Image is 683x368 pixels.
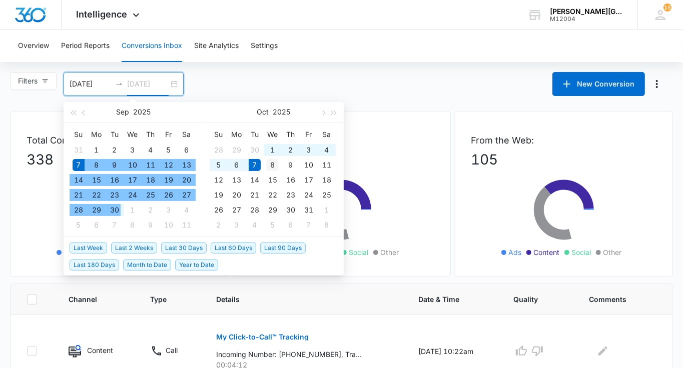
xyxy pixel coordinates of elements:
div: 27 [181,189,193,201]
td: 2025-10-11 [318,157,336,172]
div: 29 [267,204,279,216]
p: Content [87,345,113,355]
span: Other [603,247,621,257]
th: Tu [246,126,264,142]
td: 2025-11-08 [318,217,336,232]
td: 2025-10-25 [318,187,336,202]
div: 18 [145,174,157,186]
div: account name [550,7,623,15]
div: 3 [231,219,243,231]
td: 2025-10-10 [300,157,318,172]
div: 18 [321,174,333,186]
div: 6 [231,159,243,171]
td: 2025-10-24 [300,187,318,202]
td: 2025-09-13 [178,157,196,172]
input: Start date [70,78,111,89]
div: 13 [231,174,243,186]
span: Month to Date [123,259,171,270]
th: We [264,126,282,142]
button: Overview [18,30,49,62]
div: 5 [163,144,175,156]
div: 20 [231,189,243,201]
div: 11 [321,159,333,171]
button: 2025 [134,102,151,122]
div: 25 [321,189,333,201]
th: Mo [228,126,246,142]
span: Details [216,294,380,304]
span: Date & Time [419,294,475,304]
td: 2025-09-09 [106,157,124,172]
div: 26 [163,189,175,201]
th: Th [282,126,300,142]
div: 23 [109,189,121,201]
div: 1 [91,144,103,156]
div: 29 [231,144,243,156]
td: 2025-09-10 [124,157,142,172]
div: 7 [109,219,121,231]
p: My Click-to-Call™ Tracking [216,333,309,340]
td: 2025-10-23 [282,187,300,202]
div: 14 [249,174,261,186]
th: Su [210,126,228,142]
td: 2025-11-04 [246,217,264,232]
td: 2025-09-15 [88,172,106,187]
td: 2025-11-07 [300,217,318,232]
div: 5 [267,219,279,231]
p: Incoming Number: [PHONE_NUMBER], Tracking Number: [PHONE_NUMBER], Ring To: [PHONE_NUMBER], Caller... [216,349,362,359]
div: 8 [127,219,139,231]
span: Quality [513,294,550,304]
p: From the Web: [471,133,656,147]
div: 5 [213,159,225,171]
td: 2025-09-06 [178,142,196,157]
div: 10 [127,159,139,171]
td: 2025-09-05 [160,142,178,157]
td: 2025-10-07 [246,157,264,172]
span: Year to Date [175,259,218,270]
th: Su [70,126,88,142]
td: 2025-10-28 [246,202,264,217]
td: 2025-10-17 [300,172,318,187]
div: 20 [181,174,193,186]
td: 2025-09-24 [124,187,142,202]
div: 7 [73,159,85,171]
div: 23 [285,189,297,201]
div: 19 [163,174,175,186]
td: 2025-10-16 [282,172,300,187]
span: Social [349,247,368,257]
td: 2025-11-06 [282,217,300,232]
td: 2025-10-05 [70,217,88,232]
div: 26 [213,204,225,216]
div: 3 [303,144,315,156]
td: 2025-09-23 [106,187,124,202]
td: 2025-10-10 [160,217,178,232]
div: 10 [303,159,315,171]
div: 7 [303,219,315,231]
td: 2025-09-07 [70,157,88,172]
span: Social [571,247,591,257]
button: Edit Comments [595,343,611,359]
button: Settings [251,30,278,62]
td: 2025-09-18 [142,172,160,187]
div: 30 [249,144,261,156]
td: 2025-09-03 [124,142,142,157]
div: account id [550,15,623,22]
div: 3 [127,144,139,156]
td: 2025-10-30 [282,202,300,217]
td: 2025-10-20 [228,187,246,202]
div: 22 [91,189,103,201]
span: Last 2 Weeks [111,242,157,253]
td: 2025-10-12 [210,172,228,187]
span: Ads [508,247,521,257]
span: Type [151,294,178,304]
button: Site Analytics [194,30,239,62]
span: Comments [589,294,642,304]
td: 2025-09-19 [160,172,178,187]
span: Last 180 Days [70,259,119,270]
td: 2025-09-28 [210,142,228,157]
div: 2 [145,204,157,216]
span: swap-right [115,80,123,88]
button: Conversions Inbox [122,30,182,62]
div: 21 [249,189,261,201]
td: 2025-10-09 [142,217,160,232]
td: 2025-09-11 [142,157,160,172]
